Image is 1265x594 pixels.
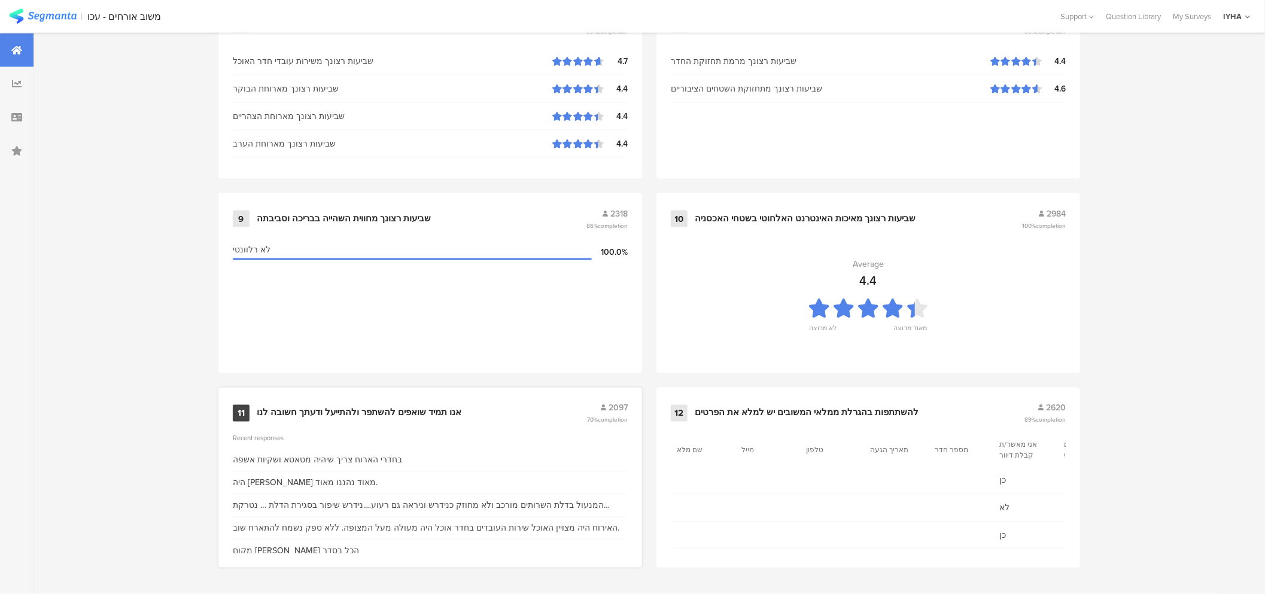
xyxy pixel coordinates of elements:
div: Support [1060,7,1094,26]
div: 11 [233,405,250,422]
div: 4.6 [1042,83,1066,95]
span: 2984 [1047,208,1066,220]
section: אני מאשר/ת קבלת דיוור [999,440,1053,461]
div: שביעות רצונך מארוחת הערב [233,138,552,150]
div: האירוח היה מצויין האוכל שירות העובדים בחדר אוכל היה מעולה מעל המצופה. ללא ספק נשמח להתארח שוב. [233,522,619,535]
div: שביעות רצונך מתחזוקת השטחים הציבוריים [671,83,990,95]
div: 4.4 [1042,55,1066,68]
div: IYHA [1223,11,1242,22]
a: My Surveys [1167,11,1217,22]
div: 4.4 [860,272,877,290]
span: 2097 [609,402,628,415]
span: כן [999,529,1052,542]
div: משוב אורחים - עכו [88,11,162,22]
span: completion [1036,416,1066,425]
span: 89% [1024,416,1066,425]
div: שביעות רצונך מארוחת הצהריים [233,110,552,123]
span: 2620 [1046,402,1066,415]
div: לא מרוצה [810,324,837,340]
span: לא רלוונטי [233,243,270,256]
span: 70% [587,416,628,425]
div: 4.4 [604,138,628,150]
div: | [81,10,83,23]
span: לא [999,502,1052,514]
div: Average [853,258,884,271]
span: completion [598,416,628,425]
section: שם מלא [677,445,731,456]
section: מספר חדר [935,445,989,456]
span: כן [999,474,1052,487]
span: 100% [1022,221,1066,230]
div: 4.4 [604,83,628,95]
div: 12 [671,405,688,422]
div: שביעות רצונך מחווית השהייה בבריכה וסביבתה [257,213,431,225]
section: מייל [741,445,795,456]
div: היה [PERSON_NAME] מאוד נהננו מאוד. [233,477,378,489]
section: מאשר לפרסם את חוות דעתי במדיה [1064,440,1118,461]
span: 86% [586,221,628,230]
div: מקום [PERSON_NAME] הכל בסדר [233,545,359,558]
span: completion [1036,221,1066,230]
div: 4.7 [604,55,628,68]
a: Question Library [1100,11,1167,22]
span: 2318 [610,208,628,220]
section: טלפון [806,445,860,456]
img: segmanta logo [9,9,77,24]
div: שביעות רצונך מארוחת הבוקר [233,83,552,95]
div: 4.4 [604,110,628,123]
div: שביעות רצונך משירות עובדי חדר האוכל [233,55,552,68]
div: 100.0% [592,246,628,258]
div: להשתתפות בהגרלת ממלאי המשובים יש למלא את הפרטים [695,407,919,419]
div: Recent responses [233,434,628,443]
div: אנו תמיד שואפים להשתפר ולהתייעל ודעתך חשובה לנו [257,407,461,419]
div: בחדרי הארוח צריך שיהיה מטאטא ושקיות אשפה [233,454,402,467]
div: שביעות רצונך מאיכות האינטרנט האלחוטי בשטחי האכסניה [695,213,916,225]
div: 10 [671,211,688,227]
div: 9 [233,211,250,227]
section: תאריך הגעה [870,445,924,456]
div: המנעול בדלת השרותים מורכב ולא מחוזק כנידרש וניראה גם רעוע….נידרש שיפור בסגירת הדלת … נטרקת בחוזקה... [233,499,628,512]
span: completion [598,221,628,230]
div: מאוד מרוצה [894,324,928,340]
div: שביעות רצונך מרמת תחזוקת החדר [671,55,990,68]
